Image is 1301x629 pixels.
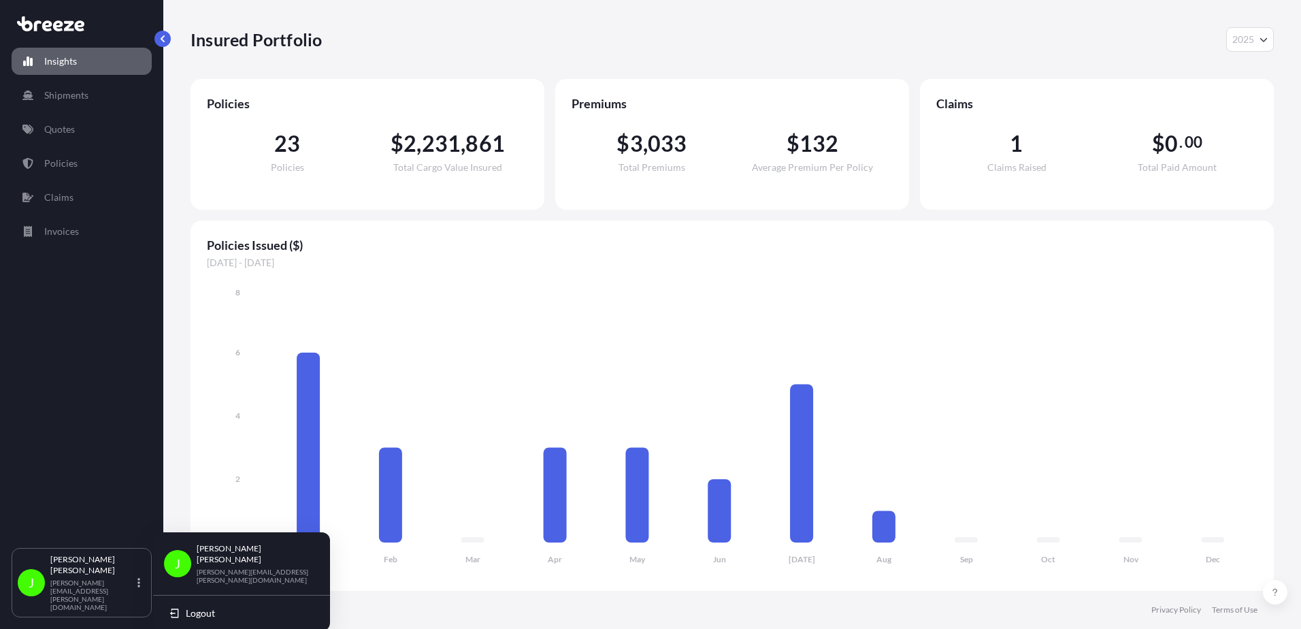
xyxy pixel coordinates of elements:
[643,133,648,155] span: ,
[936,95,1257,112] span: Claims
[12,150,152,177] a: Policies
[12,218,152,245] a: Invoices
[572,95,893,112] span: Premiums
[648,133,687,155] span: 033
[384,554,397,564] tspan: Feb
[1185,137,1202,148] span: 00
[44,157,78,170] p: Policies
[548,554,562,564] tspan: Apr
[416,133,421,155] span: ,
[274,133,300,155] span: 23
[191,29,322,50] p: Insured Portfolio
[629,554,646,564] tspan: May
[1151,604,1201,615] a: Privacy Policy
[1123,554,1139,564] tspan: Nov
[235,287,240,297] tspan: 8
[619,163,685,172] span: Total Premiums
[12,116,152,143] a: Quotes
[465,133,505,155] span: 861
[12,48,152,75] a: Insights
[175,557,180,570] span: J
[44,123,75,136] p: Quotes
[50,554,135,576] p: [PERSON_NAME] [PERSON_NAME]
[235,474,240,484] tspan: 2
[271,163,304,172] span: Policies
[1179,137,1183,148] span: .
[29,576,34,590] span: J
[1206,554,1220,564] tspan: Dec
[404,133,416,155] span: 2
[461,133,465,155] span: ,
[616,133,629,155] span: $
[422,133,461,155] span: 231
[960,554,973,564] tspan: Sep
[800,133,839,155] span: 132
[207,256,1257,270] span: [DATE] - [DATE]
[876,554,892,564] tspan: Aug
[197,568,308,584] p: [PERSON_NAME][EMAIL_ADDRESS][PERSON_NAME][DOMAIN_NAME]
[207,95,528,112] span: Policies
[1041,554,1055,564] tspan: Oct
[987,163,1047,172] span: Claims Raised
[1226,27,1274,52] button: Year Selector
[186,607,215,620] span: Logout
[12,184,152,211] a: Claims
[12,82,152,109] a: Shipments
[752,163,873,172] span: Average Premium Per Policy
[1152,133,1165,155] span: $
[1232,33,1254,46] span: 2025
[1010,133,1023,155] span: 1
[44,88,88,102] p: Shipments
[713,554,726,564] tspan: Jun
[1165,133,1178,155] span: 0
[50,579,135,611] p: [PERSON_NAME][EMAIL_ADDRESS][PERSON_NAME][DOMAIN_NAME]
[44,54,77,68] p: Insights
[787,133,800,155] span: $
[235,410,240,421] tspan: 4
[1138,163,1217,172] span: Total Paid Amount
[235,347,240,357] tspan: 6
[1212,604,1257,615] a: Terms of Use
[391,133,404,155] span: $
[393,163,502,172] span: Total Cargo Value Insured
[465,554,480,564] tspan: Mar
[197,543,308,565] p: [PERSON_NAME] [PERSON_NAME]
[789,554,815,564] tspan: [DATE]
[44,191,73,204] p: Claims
[630,133,643,155] span: 3
[159,601,325,626] button: Logout
[207,237,1257,253] span: Policies Issued ($)
[44,225,79,238] p: Invoices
